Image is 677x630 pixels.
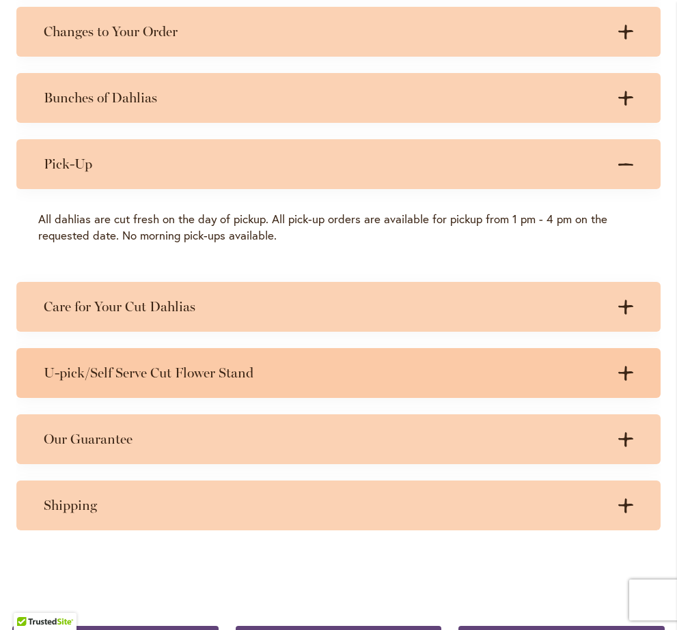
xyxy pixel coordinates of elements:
summary: Bunches of Dahlias [16,73,661,123]
h3: Bunches of Dahlias [44,89,606,106]
p: All dahlias are cut fresh on the day of pickup. All pick-up orders are available for pickup from ... [38,211,639,244]
h3: Changes to Your Order [44,23,606,40]
summary: Care for Your Cut Dahlias [16,282,661,332]
summary: Our Guarantee [16,414,661,464]
h3: Our Guarantee [44,431,606,448]
h3: U-pick/Self Serve Cut Flower Stand [44,364,606,382]
summary: Pick-Up [16,139,661,189]
h3: Care for Your Cut Dahlias [44,298,606,315]
h3: Pick-Up [44,156,606,173]
summary: U-pick/Self Serve Cut Flower Stand [16,348,661,398]
summary: Shipping [16,481,661,530]
h3: Shipping [44,497,606,514]
summary: Changes to Your Order [16,7,661,57]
